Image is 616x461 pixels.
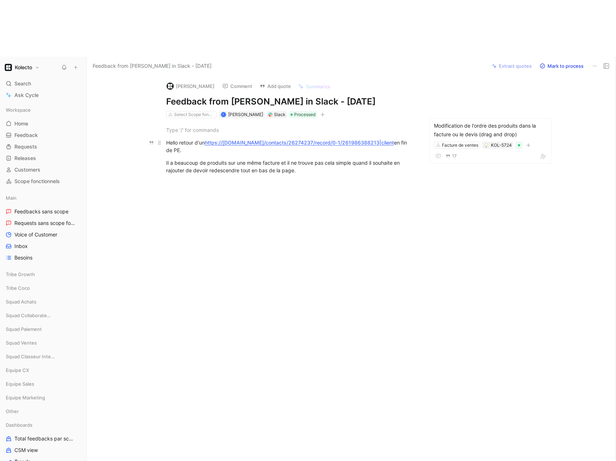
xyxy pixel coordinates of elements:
div: Equipe Sales [3,378,84,389]
span: Requests [14,143,37,150]
span: Squad Ventes [6,339,37,346]
div: Squad Paiement [3,324,84,334]
span: Scope fonctionnels [14,178,60,185]
span: Feedbacks sans scope [14,208,68,215]
div: Squad Collaborateurs [3,310,84,323]
span: Squad Classeur Intelligent [6,353,56,360]
h1: Feedback from [PERSON_NAME] in Slack - [DATE] [166,96,416,107]
span: Tribe Growth [6,271,35,278]
span: Home [14,120,28,127]
button: Summarize [295,81,334,92]
span: Besoins [14,254,32,261]
button: 💡 [484,143,489,148]
span: Feedback [14,132,38,139]
span: CSM view [14,447,38,454]
div: Dashboards [3,420,84,430]
span: Equipe Marketing [6,394,45,401]
span: 17 [452,154,457,158]
a: Home [3,118,84,129]
div: Equipe Sales [3,378,84,391]
div: Squad Collaborateurs [3,310,84,321]
div: Squad Paiement [3,324,84,337]
div: Equipe Marketing [3,392,84,405]
span: Search [14,79,31,88]
span: Squad Achats [6,298,36,305]
div: E [221,112,225,116]
div: Tribe Coco [3,283,84,293]
a: Total feedbacks par scope [3,433,84,444]
div: Processed [289,111,317,118]
div: Workspace [3,105,84,115]
span: Requests sans scope fonctionnel [14,220,75,227]
button: logo[PERSON_NAME] [163,81,218,92]
a: CSM view [3,445,84,456]
button: 17 [444,152,458,160]
a: Feedback [3,130,84,141]
button: Extract quotes [489,61,535,71]
div: Equipe CX [3,365,84,376]
div: Equipe CX [3,365,84,378]
div: Other [3,406,84,419]
div: Main [3,192,84,203]
div: Squad Ventes [3,337,84,350]
div: Other [3,406,84,417]
div: Facture de ventes [442,142,478,149]
div: Search [3,78,84,89]
span: Feedback from [PERSON_NAME] in Slack - [DATE] [93,62,212,70]
a: Inbox [3,241,84,252]
img: Kolecto [5,64,12,71]
div: Squad Classeur Intelligent [3,351,84,362]
div: Tribe Coco [3,283,84,296]
div: Tribe Growth [3,269,84,280]
div: Select Scope fonctionnels [174,111,214,118]
span: Other [6,408,19,415]
div: Modification de l'ordre des produits dans la facture ou le devis (drag and drop) [434,121,547,139]
div: Il a beaucoup de produits sur une même facture et il ne trouve pas cela simple quand il souhaite ... [166,159,416,174]
div: Squad Classeur Intelligent [3,351,84,364]
span: Customers [14,166,40,173]
div: MainFeedbacks sans scopeRequests sans scope fonctionnelVoice of CustomerInboxBesoins [3,192,84,263]
a: Releases [3,153,84,164]
h1: Kolecto [15,64,32,71]
span: Squad Paiement [6,325,42,333]
span: Releases [14,155,36,162]
div: Squad Achats [3,296,84,309]
div: KOL-5724 [491,142,512,149]
span: Voice of Customer [14,231,57,238]
a: Customers [3,164,84,175]
span: Summarize [306,83,331,90]
a: Requests sans scope fonctionnel [3,218,84,229]
a: Besoins [3,252,84,263]
span: Processed [294,111,315,118]
span: [PERSON_NAME] [228,112,263,117]
div: Equipe Marketing [3,392,84,403]
button: Add quote [256,81,294,91]
span: Ask Cycle [14,91,39,99]
img: logo [167,83,174,90]
span: Total feedbacks par scope [14,435,74,442]
span: Equipe Sales [6,380,34,387]
a: Requests [3,141,84,152]
span: Squad Collaborateurs [6,312,54,319]
div: Squad Ventes [3,337,84,348]
button: Mark to process [536,61,587,71]
div: Squad Achats [3,296,84,307]
img: 💡 [484,143,488,147]
span: Inbox [14,243,28,250]
span: Dashboards [6,421,32,429]
div: Slack [274,111,285,118]
a: Voice of Customer [3,229,84,240]
a: Scope fonctionnels [3,176,84,187]
span: Main [6,194,17,201]
a: https://[DOMAIN_NAME]/contacts/26274237/record/0-1/261986388213|client [205,139,394,146]
button: Comment [219,81,256,91]
span: Tribe Coco [6,284,30,292]
div: Tribe Growth [3,269,84,282]
a: Feedbacks sans scope [3,206,84,217]
button: KolectoKolecto [3,62,41,72]
span: Equipe CX [6,367,29,374]
span: Workspace [6,106,31,114]
a: Ask Cycle [3,90,84,101]
div: Hello retour d'un en fin de PE. [166,139,416,154]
